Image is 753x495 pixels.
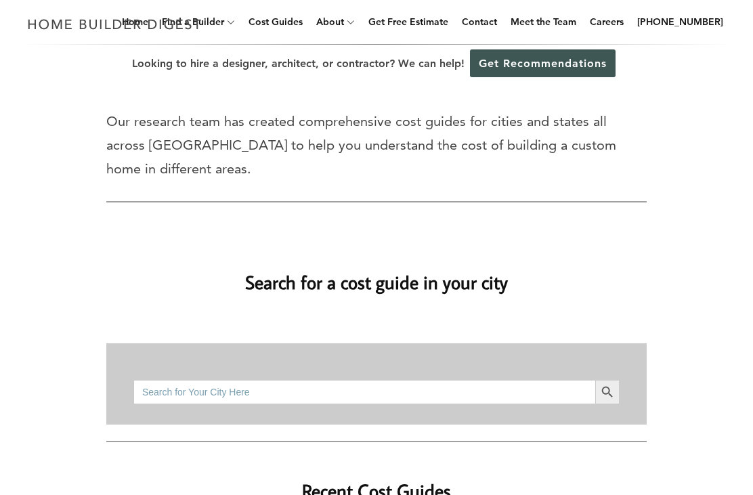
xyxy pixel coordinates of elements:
img: Home Builder Digest [22,11,208,37]
input: Search for Your City Here [133,380,595,404]
p: Our research team has created comprehensive cost guides for cities and states all across [GEOGRAP... [106,110,647,181]
h2: Search for a cost guide in your city [22,249,731,296]
iframe: Drift Widget Chat Controller [685,427,737,479]
svg: Search [600,385,615,400]
a: Get Recommendations [470,49,616,77]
